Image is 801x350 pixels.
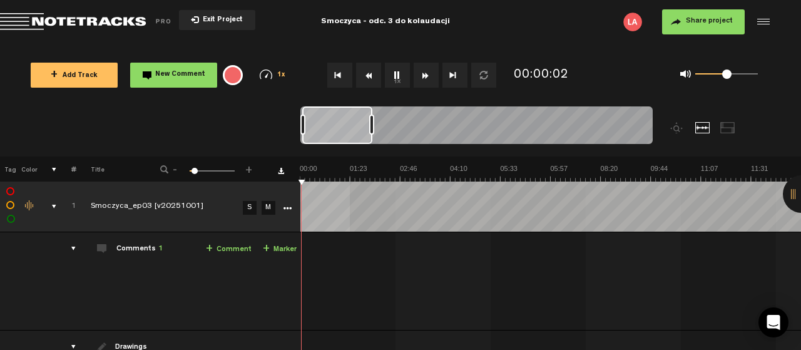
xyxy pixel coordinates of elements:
[414,63,439,88] button: Fast Forward
[158,245,163,253] span: 1
[155,71,205,78] span: New Comment
[130,63,217,88] button: New Comment
[76,182,239,232] td: Click to edit the title Smoczyca_ep03 [v20251001]
[385,63,410,88] button: 1x
[281,202,293,213] a: More
[262,201,275,215] a: M
[59,201,78,213] div: Click to change the order number
[59,242,78,255] div: comments
[263,242,297,257] a: Marker
[179,10,255,30] button: Exit Project
[91,201,253,214] div: Click to edit the title
[116,244,163,255] div: Comments
[277,72,286,79] span: 1x
[257,6,514,38] div: Smoczyca - odc. 3 do kolaudacji
[278,168,284,174] a: Download comments
[206,244,213,254] span: +
[514,66,569,85] div: 00:00:02
[244,164,254,172] span: +
[327,63,352,88] button: Go to beginning
[321,6,450,38] div: Smoczyca - odc. 3 do kolaudacji
[758,307,788,337] div: Open Intercom Messenger
[19,182,38,232] td: Change the color of the waveform
[442,63,467,88] button: Go to end
[31,63,118,88] button: +Add Track
[686,18,733,25] span: Share project
[57,157,76,182] th: #
[662,9,745,34] button: Share project
[38,182,57,232] td: comments, stamps & drawings
[21,200,39,212] div: Change the color of the waveform
[57,182,76,232] td: Click to change the order number 1
[199,17,243,24] span: Exit Project
[76,157,143,182] th: Title
[19,157,38,182] th: Color
[223,65,243,85] div: {{ tooltip_message }}
[248,69,297,80] div: 1x
[206,242,252,257] a: Comment
[260,69,272,80] img: speedometer.svg
[471,63,496,88] button: Loop
[51,73,98,80] span: Add Track
[243,201,257,215] a: S
[57,232,76,331] td: comments
[263,244,270,254] span: +
[51,70,58,80] span: +
[623,13,642,31] img: letters
[39,200,59,213] div: comments, stamps & drawings
[170,164,180,172] span: -
[356,63,381,88] button: Rewind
